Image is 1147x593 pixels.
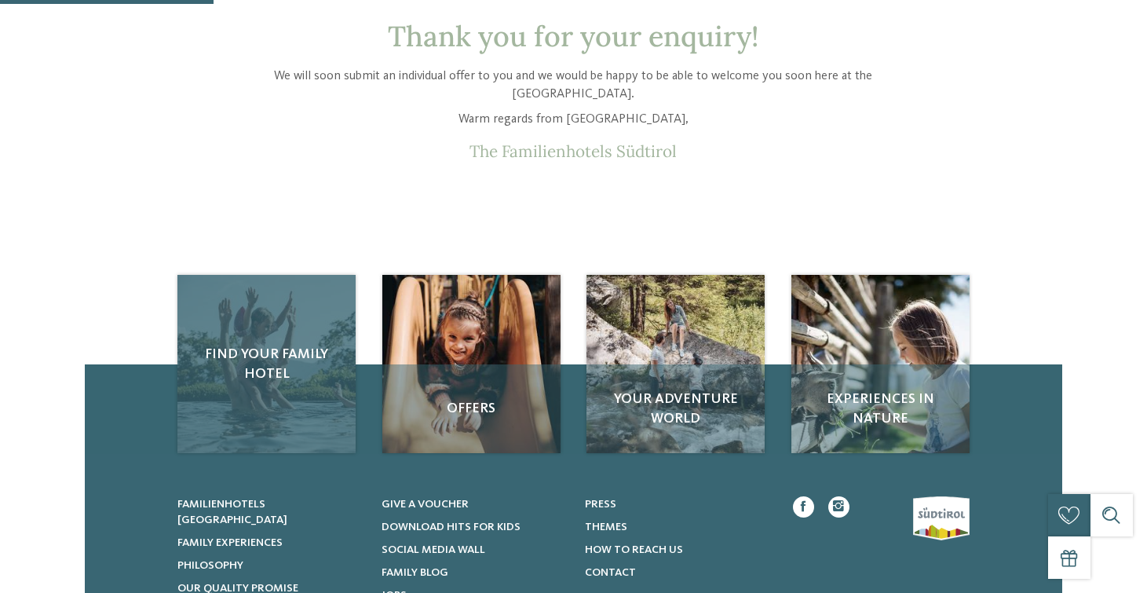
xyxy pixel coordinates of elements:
a: Enquiry Offers [382,275,561,453]
a: Enquiry Find your family hotel [177,275,356,453]
a: Enquiry Experiences in nature [791,275,970,453]
img: Enquiry [382,275,561,453]
span: Find your family hotel [192,345,342,384]
span: Press [585,499,616,510]
span: Experiences in nature [805,390,955,429]
span: Thank you for your enquiry! [388,18,758,54]
p: We will soon submit an individual offer to you and we would be happy to be able to welcome you so... [238,68,910,103]
p: The Familienhotels Südtirol [238,142,910,162]
a: Philosophy [177,558,363,573]
span: Offers [396,399,546,419]
span: Download hits for kids [382,522,521,533]
a: Social Media Wall [382,542,568,558]
span: Family Blog [382,567,448,578]
a: Enquiry Your adventure world [586,275,765,453]
a: Press [585,496,771,512]
span: Give a voucher [382,499,469,510]
img: Enquiry [791,275,970,453]
a: Give a voucher [382,496,568,512]
a: Family experiences [177,535,363,551]
a: Download hits for kids [382,519,568,535]
img: Enquiry [586,275,765,453]
a: Themes [585,519,771,535]
span: Your adventure world [601,390,751,429]
span: Themes [585,522,627,533]
a: How to reach us [585,542,771,558]
a: Family Blog [382,565,568,580]
p: Warm regards from [GEOGRAPHIC_DATA], [238,111,910,129]
span: Family experiences [177,537,283,548]
span: Social Media Wall [382,544,485,555]
span: Familienhotels [GEOGRAPHIC_DATA] [177,499,287,525]
span: Philosophy [177,560,243,571]
span: How to reach us [585,544,683,555]
span: Contact [585,567,636,578]
a: Contact [585,565,771,580]
a: Familienhotels [GEOGRAPHIC_DATA] [177,496,363,528]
